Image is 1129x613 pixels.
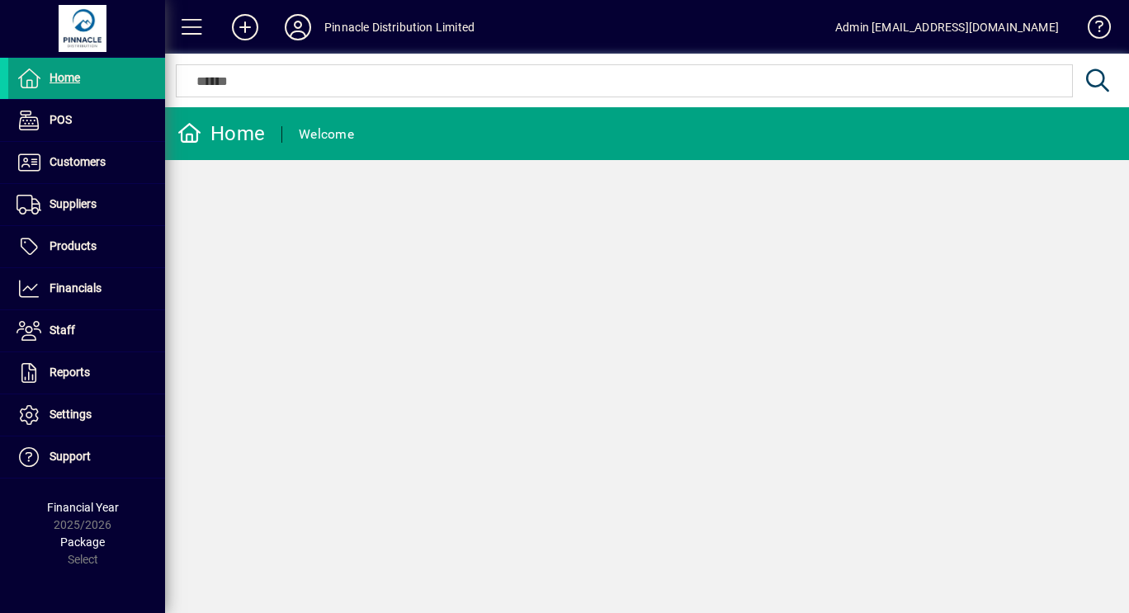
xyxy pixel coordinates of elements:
span: POS [50,113,72,126]
span: Staff [50,323,75,337]
span: Settings [50,408,92,421]
span: Support [50,450,91,463]
a: Reports [8,352,165,394]
a: POS [8,100,165,141]
a: Staff [8,310,165,351]
a: Products [8,226,165,267]
span: Financial Year [47,501,119,514]
div: Pinnacle Distribution Limited [324,14,475,40]
button: Profile [272,12,324,42]
a: Customers [8,142,165,183]
div: Welcome [299,121,354,148]
button: Add [219,12,272,42]
a: Settings [8,394,165,436]
a: Suppliers [8,184,165,225]
a: Knowledge Base [1075,3,1108,57]
span: Financials [50,281,102,295]
a: Financials [8,268,165,309]
span: Reports [50,365,90,379]
div: Home [177,120,265,147]
div: Admin [EMAIL_ADDRESS][DOMAIN_NAME] [835,14,1059,40]
span: Products [50,239,97,252]
span: Package [60,535,105,549]
span: Suppliers [50,197,97,210]
span: Customers [50,155,106,168]
a: Support [8,436,165,478]
span: Home [50,71,80,84]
